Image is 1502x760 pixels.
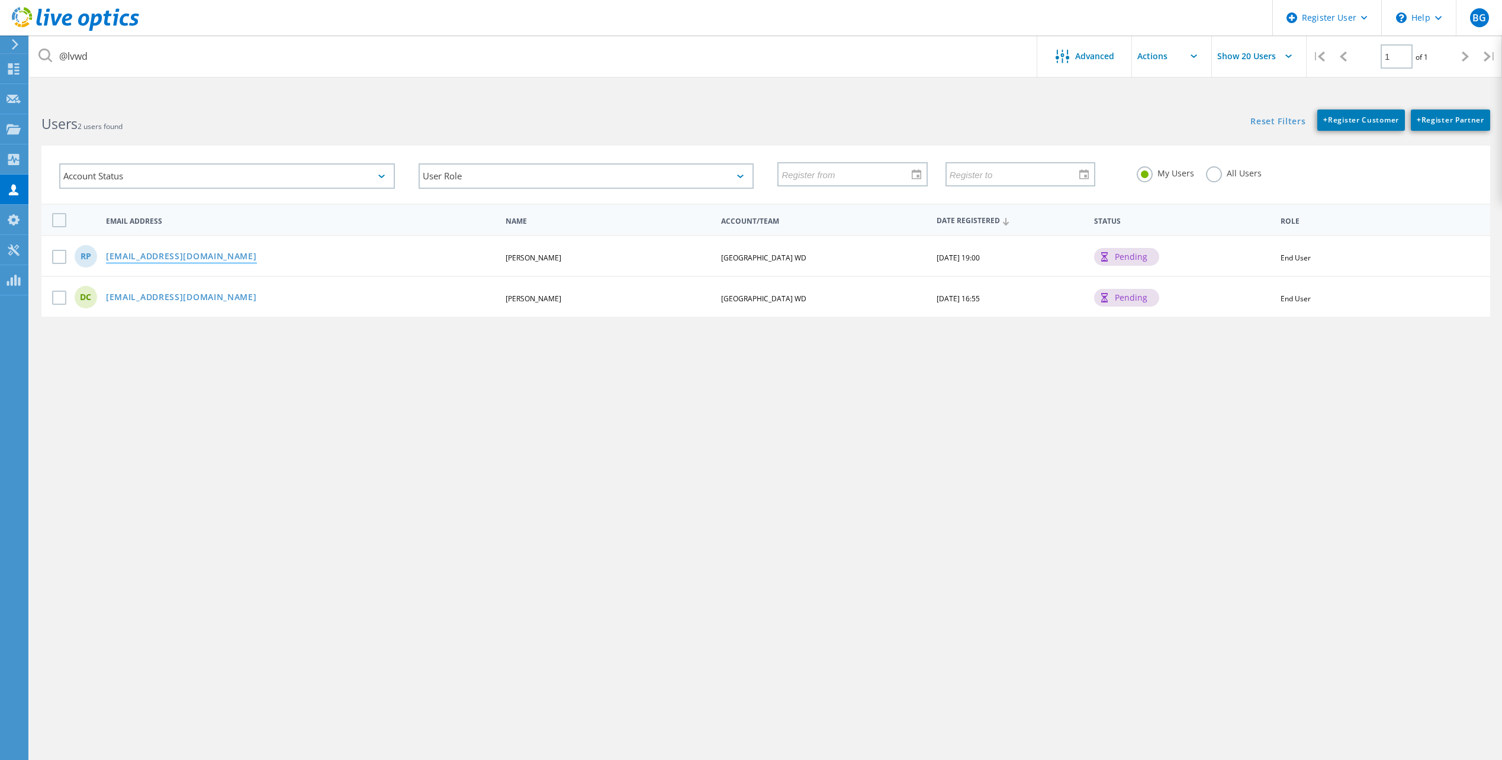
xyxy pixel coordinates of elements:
[937,294,980,304] span: [DATE] 16:55
[506,294,561,304] span: [PERSON_NAME]
[59,163,395,189] div: Account Status
[937,217,1084,225] span: Date Registered
[506,218,711,225] span: Name
[78,121,123,131] span: 2 users found
[1417,115,1484,125] span: Register Partner
[1478,36,1502,78] div: |
[1307,36,1331,78] div: |
[1094,289,1159,307] div: pending
[721,253,806,263] span: [GEOGRAPHIC_DATA] WD
[106,218,496,225] span: Email Address
[1075,52,1114,60] span: Advanced
[1417,115,1421,125] b: +
[1323,115,1328,125] b: +
[1281,294,1311,304] span: End User
[1281,253,1311,263] span: End User
[1396,12,1407,23] svg: \n
[506,253,561,263] span: [PERSON_NAME]
[1411,110,1490,131] a: +Register Partner
[30,36,1038,77] input: Search users by name, email, company, etc.
[1281,218,1472,225] span: Role
[1317,110,1405,131] a: +Register Customer
[937,253,980,263] span: [DATE] 19:00
[721,218,927,225] span: Account/Team
[41,114,78,133] b: Users
[1323,115,1399,125] span: Register Customer
[947,163,1086,185] input: Register to
[12,25,139,33] a: Live Optics Dashboard
[779,163,918,185] input: Register from
[1472,13,1486,22] span: BG
[1206,166,1262,178] label: All Users
[1416,52,1428,62] span: of 1
[1250,117,1305,127] a: Reset Filters
[419,163,754,189] div: User Role
[1137,166,1194,178] label: My Users
[80,293,91,301] span: DC
[81,252,91,260] span: RP
[721,294,806,304] span: [GEOGRAPHIC_DATA] WD
[106,293,257,303] a: [EMAIL_ADDRESS][DOMAIN_NAME]
[1094,218,1271,225] span: Status
[106,252,257,262] a: [EMAIL_ADDRESS][DOMAIN_NAME]
[1094,248,1159,266] div: pending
